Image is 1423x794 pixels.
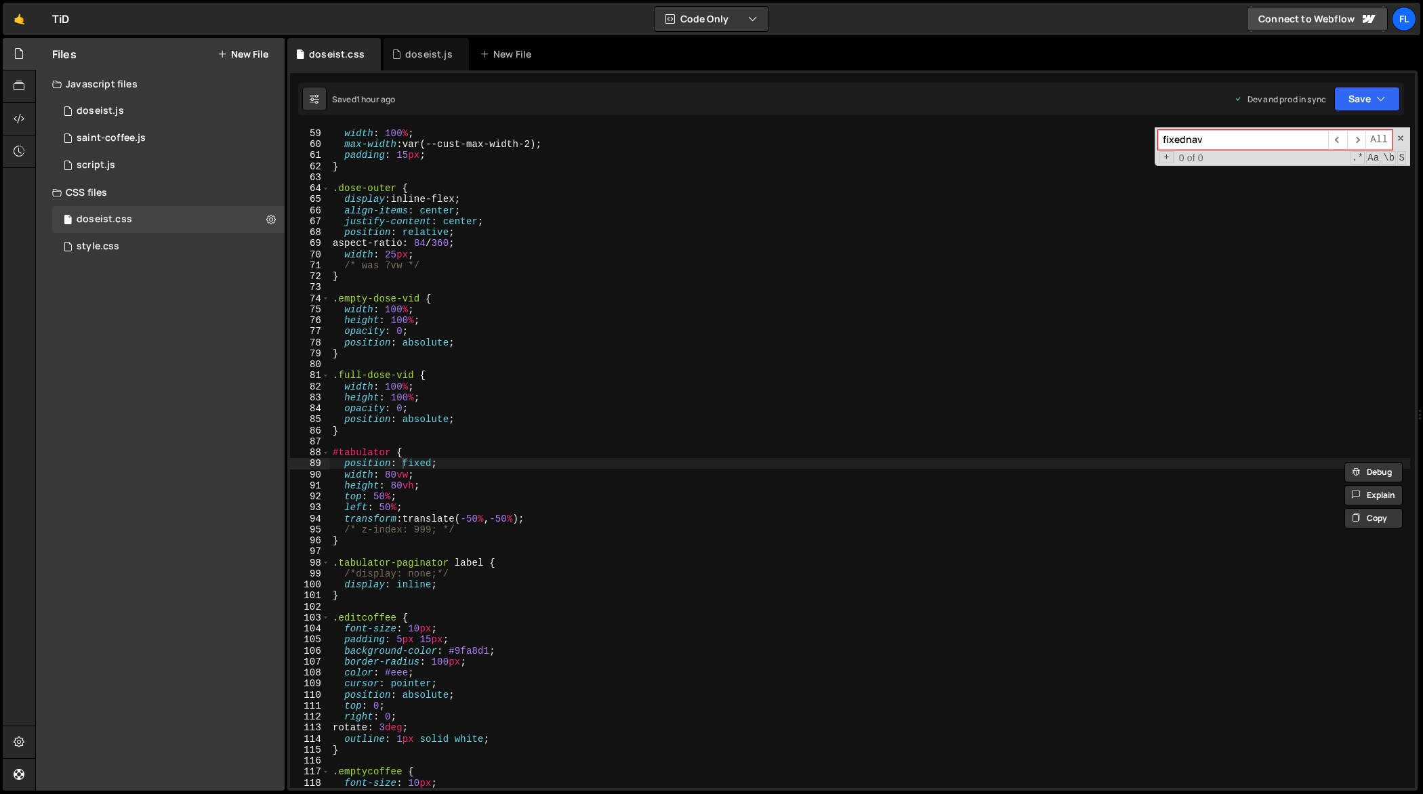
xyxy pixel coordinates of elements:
[290,370,330,381] div: 81
[290,194,330,205] div: 65
[290,755,330,766] div: 116
[52,47,77,62] h2: Files
[290,701,330,711] div: 111
[290,458,330,469] div: 89
[290,558,330,568] div: 98
[290,238,330,249] div: 69
[290,271,330,282] div: 72
[290,337,330,348] div: 78
[1344,508,1403,528] button: Copy
[1334,87,1400,111] button: Save
[290,392,330,403] div: 83
[290,734,330,745] div: 114
[290,326,330,337] div: 77
[290,568,330,579] div: 99
[1158,130,1328,150] input: Search for
[290,722,330,733] div: 113
[290,260,330,271] div: 71
[52,233,285,260] div: 4604/25434.css
[290,469,330,480] div: 90
[77,159,115,171] div: script.js
[36,70,285,98] div: Javascript files
[1366,151,1380,165] span: CaseSensitive Search
[290,766,330,777] div: 117
[290,403,330,414] div: 84
[77,213,132,226] div: doseist.css
[356,93,396,105] div: 1 hour ago
[290,646,330,656] div: 106
[290,381,330,392] div: 82
[290,602,330,612] div: 102
[77,105,124,117] div: doseist.js
[290,491,330,502] div: 92
[290,579,330,590] div: 100
[1247,7,1388,31] a: Connect to Webflow
[290,480,330,491] div: 91
[1234,93,1326,105] div: Dev and prod in sync
[290,678,330,689] div: 109
[1350,151,1365,165] span: RegExp Search
[290,172,330,183] div: 63
[52,152,285,179] div: 4604/24567.js
[290,348,330,359] div: 79
[1174,152,1209,163] span: 0 of 0
[52,125,285,152] div: 4604/27020.js
[290,150,330,161] div: 61
[332,93,395,105] div: Saved
[1365,130,1393,150] span: Alt-Enter
[290,436,330,447] div: 87
[290,315,330,326] div: 76
[290,535,330,546] div: 96
[290,447,330,458] div: 88
[290,514,330,524] div: 94
[290,623,330,634] div: 104
[290,249,330,260] div: 70
[77,132,146,144] div: saint-coffee.js
[1344,485,1403,505] button: Explain
[290,546,330,557] div: 97
[290,667,330,678] div: 108
[1344,462,1403,482] button: Debug
[77,241,119,253] div: style.css
[290,293,330,304] div: 74
[290,183,330,194] div: 64
[290,414,330,425] div: 85
[309,47,365,61] div: doseist.css
[290,711,330,722] div: 112
[290,590,330,601] div: 101
[1382,151,1396,165] span: Whole Word Search
[1392,7,1416,31] a: Fl
[1328,130,1347,150] span: ​
[290,612,330,623] div: 103
[1159,151,1174,163] span: Toggle Replace mode
[290,425,330,436] div: 86
[290,502,330,513] div: 93
[290,778,330,789] div: 118
[290,282,330,293] div: 73
[290,634,330,645] div: 105
[290,304,330,315] div: 75
[655,7,768,31] button: Code Only
[405,47,453,61] div: doseist.js
[36,179,285,206] div: CSS files
[290,359,330,370] div: 80
[480,47,537,61] div: New File
[52,98,285,125] div: 4604/37981.js
[290,161,330,172] div: 62
[290,745,330,755] div: 115
[290,690,330,701] div: 110
[218,49,268,60] button: New File
[290,205,330,216] div: 66
[3,3,36,35] a: 🤙
[1347,130,1366,150] span: ​
[290,524,330,535] div: 95
[52,206,285,233] div: 4604/42100.css
[52,11,69,27] div: TiD
[290,656,330,667] div: 107
[290,216,330,227] div: 67
[290,128,330,139] div: 59
[290,227,330,238] div: 68
[290,139,330,150] div: 60
[1397,151,1406,165] span: Search In Selection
